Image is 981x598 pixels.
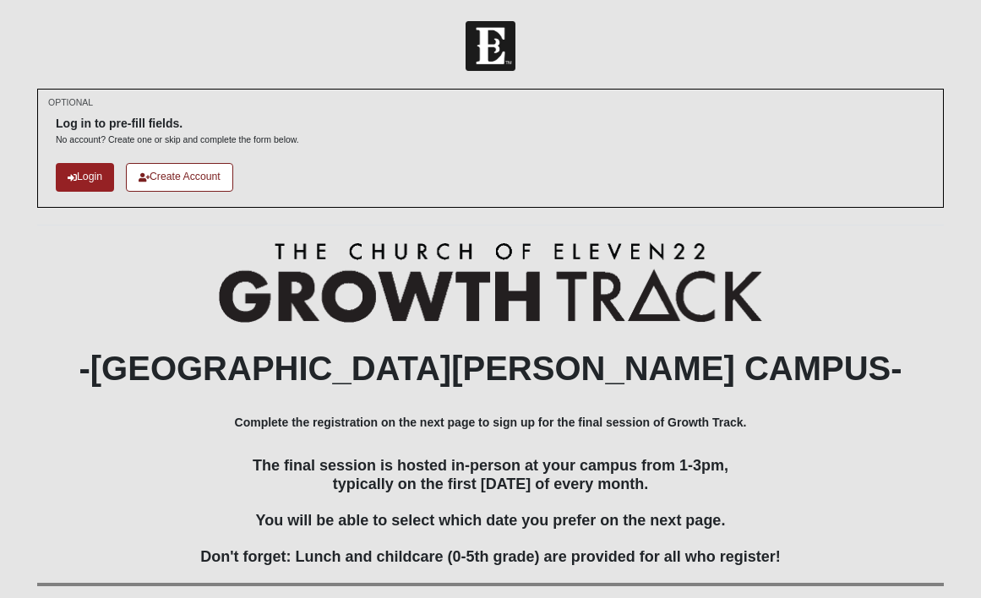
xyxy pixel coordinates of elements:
b: Complete the registration on the next page to sign up for the final session of Growth Track. [235,416,747,429]
span: The final session is hosted in-person at your campus from 1-3pm, [253,457,728,474]
span: You will be able to select which date you prefer on the next page. [256,512,726,529]
b: -[GEOGRAPHIC_DATA][PERSON_NAME] CAMPUS- [79,350,902,387]
a: Create Account [126,163,233,191]
h6: Log in to pre-fill fields. [56,117,299,131]
a: Login [56,163,114,191]
span: Don't forget: Lunch and childcare (0-5th grade) are provided for all who register! [200,548,780,565]
span: typically on the first [DATE] of every month. [333,476,649,492]
img: Church of Eleven22 Logo [466,21,515,71]
small: OPTIONAL [48,96,93,109]
img: Growth Track Logo [219,242,763,323]
p: No account? Create one or skip and complete the form below. [56,133,299,146]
